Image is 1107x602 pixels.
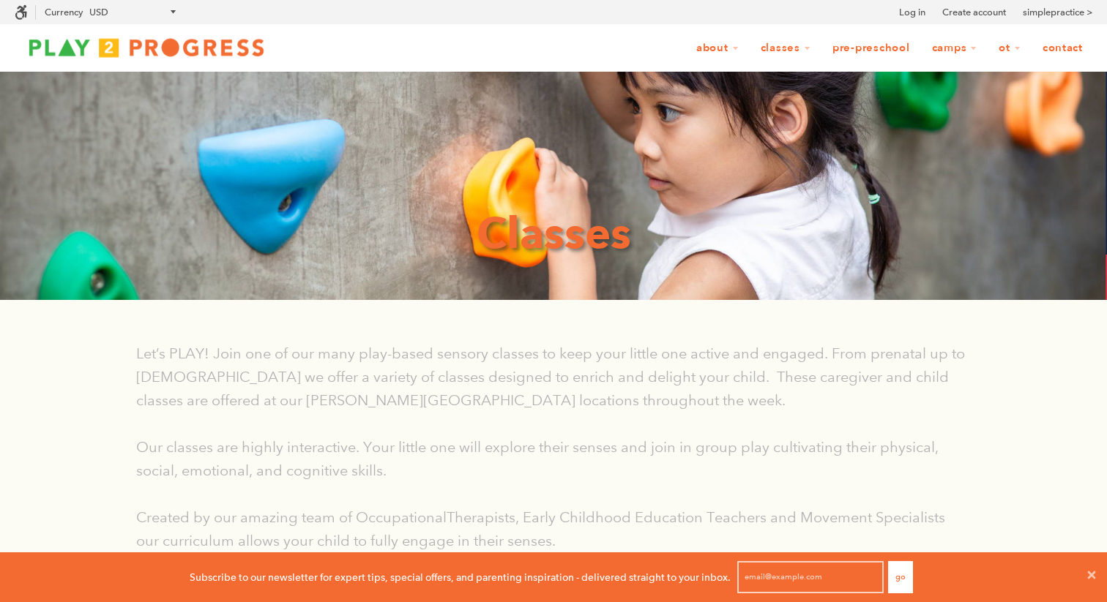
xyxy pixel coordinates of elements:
label: Currency [45,7,83,18]
p: Our classes are highly interactive. Your little one will explore their senses and join in group p... [136,435,971,482]
p: Let’s PLAY! Join one of our many play-based sensory classes to keep your little one active and en... [136,342,971,412]
a: Pre-Preschool [823,34,920,62]
a: About [687,34,748,62]
input: email@example.com [737,561,884,593]
button: Go [888,561,913,593]
a: Camps [922,34,987,62]
p: Subscribe to our newsletter for expert tips, special offers, and parenting inspiration - delivere... [190,569,731,585]
img: Play2Progress logo [15,33,278,62]
a: Contact [1033,34,1092,62]
p: Created by our amazing team of OccupationalTherapists, Early Childhood Education Teachers and Mov... [136,505,971,552]
a: Classes [751,34,820,62]
a: Log in [899,5,925,20]
a: Create account [942,5,1006,20]
a: OT [989,34,1030,62]
a: simplepractice > [1023,5,1092,20]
